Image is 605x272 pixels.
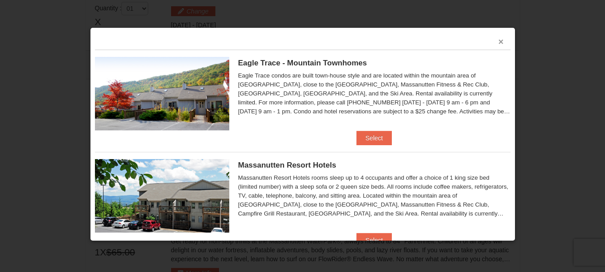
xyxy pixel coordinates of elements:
span: Eagle Trace - Mountain Townhomes [238,59,367,67]
button: × [498,37,504,46]
div: Massanutten Resort Hotels rooms sleep up to 4 occupants and offer a choice of 1 king size bed (li... [238,173,511,218]
button: Select [356,233,392,247]
button: Select [356,131,392,145]
img: 19218983-1-9b289e55.jpg [95,57,229,130]
img: 19219026-1-e3b4ac8e.jpg [95,159,229,233]
span: Massanutten Resort Hotels [238,161,336,169]
div: Eagle Trace condos are built town-house style and are located within the mountain area of [GEOGRA... [238,71,511,116]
